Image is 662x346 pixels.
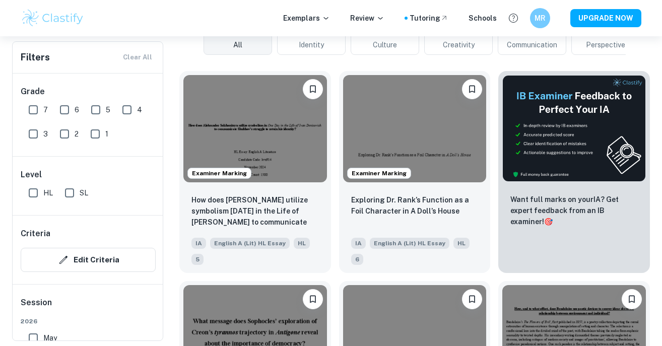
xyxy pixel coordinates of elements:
[210,238,290,249] span: English A (Lit) HL Essay
[462,289,482,309] button: Bookmark
[80,187,88,198] span: SL
[622,289,642,309] button: Bookmark
[21,169,156,181] h6: Level
[191,254,204,265] span: 5
[75,104,79,115] span: 6
[586,39,625,50] span: Perspective
[410,13,448,24] a: Tutoring
[21,86,156,98] h6: Grade
[43,128,48,140] span: 3
[339,71,491,273] a: Examiner MarkingBookmarkExploring Dr. Rank’s Function as a Foil Character in A Doll’s HouseIAEngl...
[453,238,470,249] span: HL
[462,79,482,99] button: Bookmark
[443,39,475,50] span: Creativity
[21,317,156,326] span: 2026
[348,169,411,178] span: Examiner Marking
[502,75,646,182] img: Thumbnail
[303,79,323,99] button: Bookmark
[343,75,487,182] img: English A (Lit) HL Essay IA example thumbnail: Exploring Dr. Rank’s Function as a Foil
[544,218,553,226] span: 🎯
[191,238,206,249] span: IA
[350,13,384,24] p: Review
[505,10,522,27] button: Help and Feedback
[233,39,242,50] span: All
[21,248,156,272] button: Edit Criteria
[283,13,330,24] p: Exemplars
[530,8,550,28] button: MR
[21,228,50,240] h6: Criteria
[105,128,108,140] span: 1
[188,169,251,178] span: Examiner Marking
[510,194,638,227] p: Want full marks on your IA ? Get expert feedback from an IB examiner!
[535,13,546,24] h6: MR
[370,238,449,249] span: English A (Lit) HL Essay
[294,238,310,249] span: HL
[303,289,323,309] button: Bookmark
[191,194,319,229] p: How does Aleksander Solzhenitsyn utilize symbolism in One Day in the Life of Ivan Denisovich to c...
[137,104,142,115] span: 4
[43,332,57,343] span: May
[43,187,53,198] span: HL
[43,104,48,115] span: 7
[299,39,324,50] span: Identity
[21,50,50,64] h6: Filters
[507,39,557,50] span: Communication
[183,75,327,182] img: English A (Lit) HL Essay IA example thumbnail: How does Aleksander Solzhenitsyn utilize
[21,297,156,317] h6: Session
[351,194,479,217] p: Exploring Dr. Rank’s Function as a Foil Character in A Doll’s House
[106,104,110,115] span: 5
[351,238,366,249] span: IA
[75,128,79,140] span: 2
[373,39,397,50] span: Culture
[498,71,650,273] a: ThumbnailWant full marks on yourIA? Get expert feedback from an IB examiner!
[570,9,641,27] button: UPGRADE NOW
[469,13,497,24] a: Schools
[21,8,85,28] img: Clastify logo
[351,254,363,265] span: 6
[179,71,331,273] a: Examiner MarkingBookmarkHow does Aleksander Solzhenitsyn utilize symbolism in One Day in the Life...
